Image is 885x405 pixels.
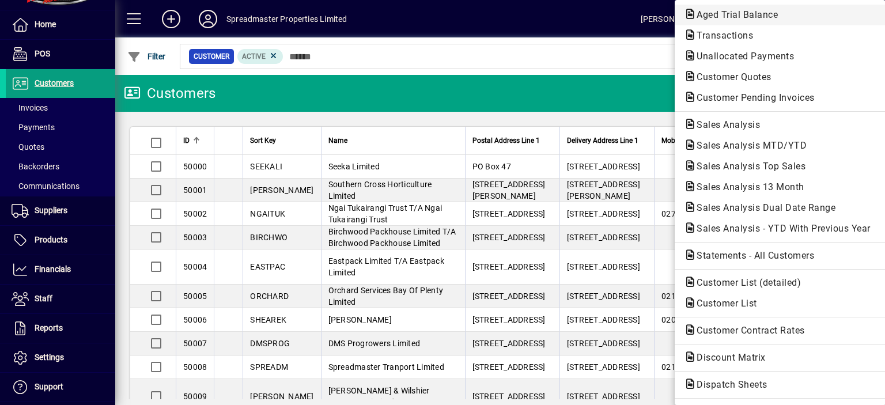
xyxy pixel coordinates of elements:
[684,223,876,234] span: Sales Analysis - YTD With Previous Year
[684,298,763,309] span: Customer List
[684,30,759,41] span: Transactions
[684,140,812,151] span: Sales Analysis MTD/YTD
[684,379,773,390] span: Dispatch Sheets
[684,181,810,192] span: Sales Analysis 13 Month
[684,325,811,336] span: Customer Contract Rates
[684,161,811,172] span: Sales Analysis Top Sales
[684,250,820,261] span: Statements - All Customers
[684,119,766,130] span: Sales Analysis
[684,277,807,288] span: Customer List (detailed)
[684,71,777,82] span: Customer Quotes
[684,92,820,103] span: Customer Pending Invoices
[684,9,784,20] span: Aged Trial Balance
[684,202,841,213] span: Sales Analysis Dual Date Range
[684,51,800,62] span: Unallocated Payments
[684,352,771,363] span: Discount Matrix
